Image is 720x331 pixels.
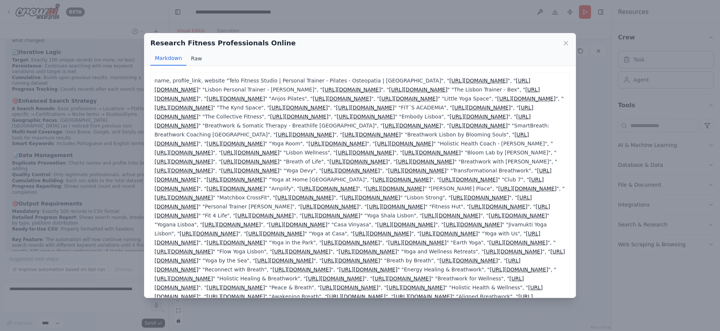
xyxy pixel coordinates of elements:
[339,249,397,255] a: [URL][DOMAIN_NAME]
[367,204,425,210] a: [URL][DOMAIN_NAME]
[306,276,364,282] a: [URL][DOMAIN_NAME]
[373,177,431,183] a: [URL][DOMAIN_NAME]
[484,249,542,255] a: [URL][DOMAIN_NAME]
[451,195,509,201] a: [URL][DOMAIN_NAME]
[449,78,508,84] a: [URL][DOMAIN_NAME]
[337,114,395,120] a: [URL][DOMAIN_NAME]
[322,240,380,246] a: [URL][DOMAIN_NAME]
[322,87,381,93] a: [URL][DOMAIN_NAME]
[270,114,328,120] a: [URL][DOMAIN_NAME]
[186,51,206,66] button: Raw
[202,222,261,228] a: [URL][DOMAIN_NAME]
[388,240,447,246] a: [URL][DOMAIN_NAME]
[497,96,556,102] a: [URL][DOMAIN_NAME]
[276,132,334,138] a: [URL][DOMAIN_NAME]
[439,177,498,183] a: [URL][DOMAIN_NAME]
[366,186,424,192] a: [URL][DOMAIN_NAME]
[207,240,265,246] a: [URL][DOMAIN_NAME]
[313,96,371,102] a: [URL][DOMAIN_NAME]
[207,294,265,300] a: [URL][DOMAIN_NAME]
[320,285,378,291] a: [URL][DOMAIN_NAME]
[300,204,359,210] a: [URL][DOMAIN_NAME]
[207,285,265,291] a: [URL][DOMAIN_NAME]
[353,231,411,237] a: [URL][DOMAIN_NAME]
[309,141,367,147] a: [URL][DOMAIN_NAME]
[402,150,461,156] a: [URL][DOMAIN_NAME]
[336,105,394,111] a: [URL][DOMAIN_NAME]
[273,267,331,273] a: [URL][DOMAIN_NAME]
[449,123,508,129] a: [URL][DOMAIN_NAME]
[207,96,265,102] a: [URL][DOMAIN_NAME]
[255,258,313,264] a: [URL][DOMAIN_NAME]
[420,231,478,237] a: [URL][DOMAIN_NAME]
[329,159,388,165] a: [URL][DOMAIN_NAME]
[498,186,557,192] a: [URL][DOMAIN_NAME]
[299,186,358,192] a: [URL][DOMAIN_NAME]
[452,105,511,111] a: [URL][DOMAIN_NAME]
[342,195,400,201] a: [URL][DOMAIN_NAME]
[339,267,397,273] a: [URL][DOMAIN_NAME]
[154,195,213,201] a: [URL][DOMAIN_NAME]
[388,168,447,174] a: [URL][DOMAIN_NAME]
[154,249,213,255] a: [URL][DOMAIN_NAME]
[336,150,394,156] a: [URL][DOMAIN_NAME]
[270,105,328,111] a: [URL][DOMAIN_NAME]
[221,159,279,165] a: [URL][DOMAIN_NAME]
[439,258,498,264] a: [URL][DOMAIN_NAME]
[246,231,305,237] a: [URL][DOMAIN_NAME]
[379,96,438,102] a: [URL][DOMAIN_NAME]
[322,258,380,264] a: [URL][DOMAIN_NAME]
[394,294,452,300] a: [URL][DOMAIN_NAME]
[275,195,334,201] a: [URL][DOMAIN_NAME]
[150,38,296,48] h2: Research Fitness Professionals Online
[272,249,331,255] a: [URL][DOMAIN_NAME]
[372,276,431,282] a: [URL][DOMAIN_NAME]
[154,105,213,111] a: [URL][DOMAIN_NAME]
[377,222,436,228] a: [URL][DOMAIN_NAME]
[375,141,433,147] a: [URL][DOMAIN_NAME]
[235,213,294,219] a: [URL][DOMAIN_NAME]
[154,159,213,165] a: [URL][DOMAIN_NAME]
[207,177,265,183] a: [URL][DOMAIN_NAME]
[469,204,528,210] a: [URL][DOMAIN_NAME]
[207,186,265,192] a: [URL][DOMAIN_NAME]
[180,231,238,237] a: [URL][DOMAIN_NAME]
[383,123,441,129] a: [URL][DOMAIN_NAME]
[221,150,279,156] a: [URL][DOMAIN_NAME]
[489,213,547,219] a: [URL][DOMAIN_NAME]
[154,276,213,282] a: [URL][DOMAIN_NAME]
[396,159,454,165] a: [URL][DOMAIN_NAME]
[490,267,548,273] a: [URL][DOMAIN_NAME]
[302,213,360,219] a: [URL][DOMAIN_NAME]
[422,213,480,219] a: [URL][DOMAIN_NAME]
[269,222,327,228] a: [URL][DOMAIN_NAME]
[207,141,265,147] a: [URL][DOMAIN_NAME]
[389,87,447,93] a: [URL][DOMAIN_NAME]
[489,240,548,246] a: [URL][DOMAIN_NAME]
[450,114,508,120] a: [URL][DOMAIN_NAME]
[154,150,213,156] a: [URL][DOMAIN_NAME]
[342,132,401,138] a: [URL][DOMAIN_NAME]
[221,168,279,174] a: [URL][DOMAIN_NAME]
[321,168,380,174] a: [URL][DOMAIN_NAME]
[154,168,213,174] a: [URL][DOMAIN_NAME]
[150,51,186,66] button: Markdown
[387,285,445,291] a: [URL][DOMAIN_NAME]
[327,294,385,300] a: [URL][DOMAIN_NAME]
[444,222,502,228] a: [URL][DOMAIN_NAME]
